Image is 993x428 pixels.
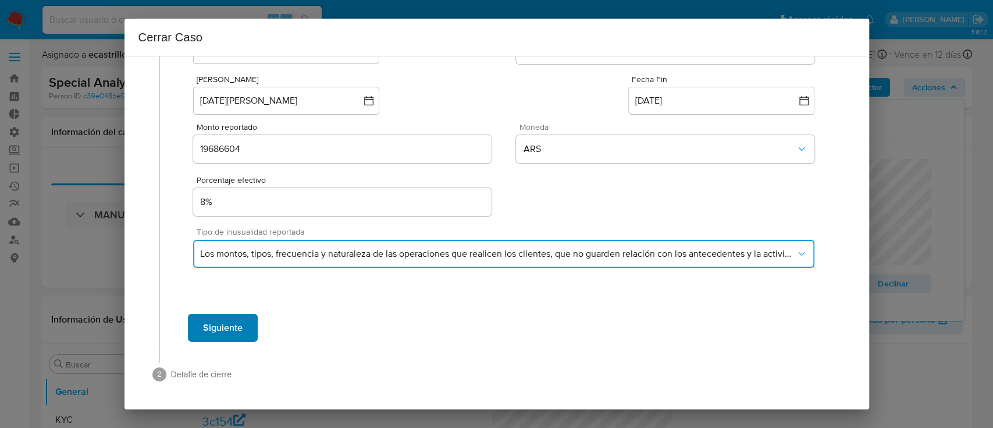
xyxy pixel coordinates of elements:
[197,228,817,236] span: Tipo de inusualidad reportada
[193,240,814,268] button: Los montos, tipos, frecuencia y naturaleza de las operaciones que realicen los clientes, que no g...
[197,123,494,132] span: Monto reportado
[516,135,814,163] button: ARS
[203,315,243,341] span: Siguiente
[193,75,379,85] div: [PERSON_NAME]
[188,314,258,342] button: Siguiente
[519,123,817,131] span: Moneda
[197,176,494,185] span: Porcentaje efectivo
[200,248,795,260] span: Los montos, tipos, frecuencia y naturaleza de las operaciones que realicen los clientes, que no g...
[628,87,814,115] button: [DATE]
[523,143,795,155] span: ARS
[628,75,814,85] div: Fecha Fin
[193,87,379,115] button: [DATE][PERSON_NAME]
[171,369,841,380] span: Detalle de cierre
[157,370,161,379] text: 2
[138,28,855,47] h2: Cerrar Caso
